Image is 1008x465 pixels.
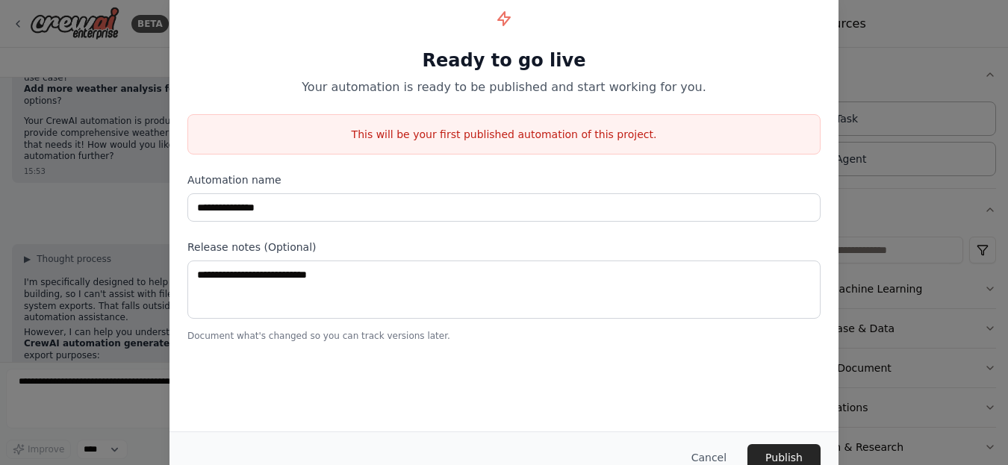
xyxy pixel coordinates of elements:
h1: Ready to go live [187,49,821,72]
p: This will be your first published automation of this project. [188,127,820,142]
p: Your automation is ready to be published and start working for you. [187,78,821,96]
label: Automation name [187,172,821,187]
label: Release notes (Optional) [187,240,821,255]
p: Document what's changed so you can track versions later. [187,330,821,342]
